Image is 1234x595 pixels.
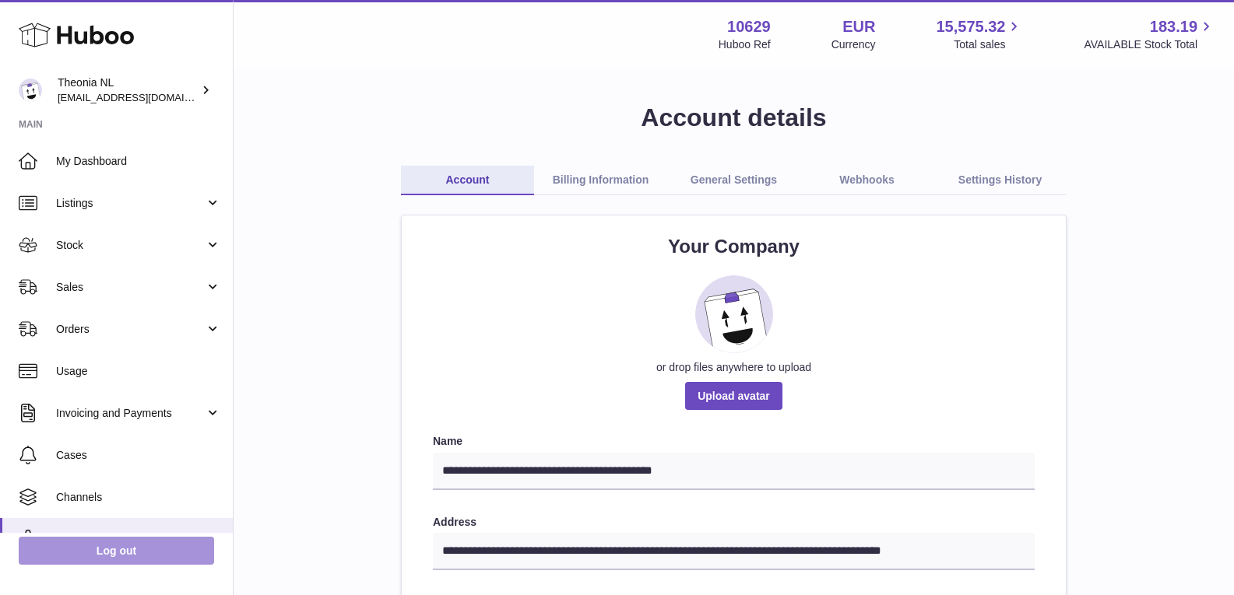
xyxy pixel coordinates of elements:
[667,166,800,195] a: General Settings
[936,16,1005,37] span: 15,575.32
[936,16,1023,52] a: 15,575.32 Total sales
[258,101,1209,135] h1: Account details
[56,448,221,463] span: Cases
[401,166,534,195] a: Account
[685,382,782,410] span: Upload avatar
[433,515,1035,530] label: Address
[56,364,221,379] span: Usage
[1150,16,1197,37] span: 183.19
[19,79,42,102] img: info@wholesomegoods.eu
[19,537,214,565] a: Log out
[831,37,876,52] div: Currency
[56,406,205,421] span: Invoicing and Payments
[56,490,221,505] span: Channels
[534,166,667,195] a: Billing Information
[56,322,205,337] span: Orders
[1084,37,1215,52] span: AVAILABLE Stock Total
[433,360,1035,375] div: or drop files anywhere to upload
[695,275,773,353] img: placeholder_image.svg
[800,166,933,195] a: Webhooks
[433,234,1035,259] h2: Your Company
[842,16,875,37] strong: EUR
[727,16,771,37] strong: 10629
[58,91,229,103] span: [EMAIL_ADDRESS][DOMAIN_NAME]
[719,37,771,52] div: Huboo Ref
[954,37,1023,52] span: Total sales
[433,434,1035,449] label: Name
[56,238,205,253] span: Stock
[56,196,205,211] span: Listings
[933,166,1067,195] a: Settings History
[1084,16,1215,52] a: 183.19 AVAILABLE Stock Total
[56,280,205,295] span: Sales
[58,75,198,105] div: Theonia NL
[56,532,221,547] span: Settings
[56,154,221,169] span: My Dashboard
